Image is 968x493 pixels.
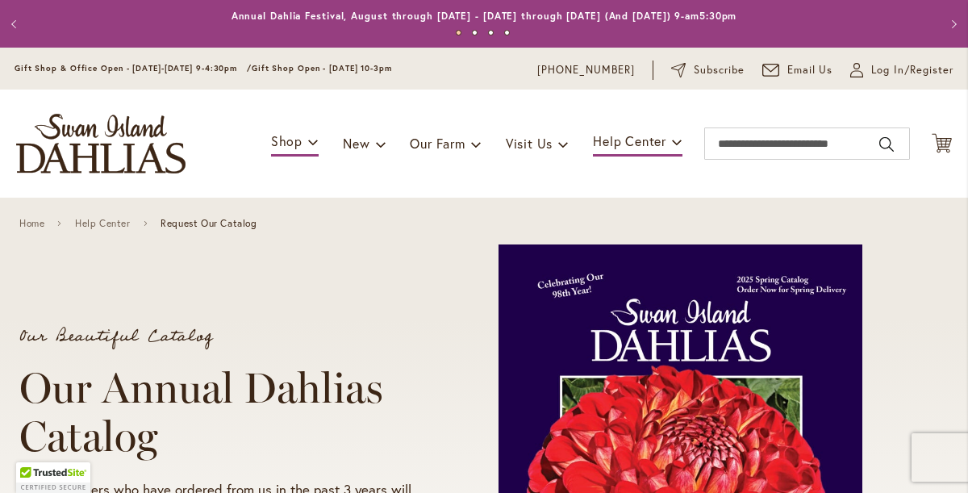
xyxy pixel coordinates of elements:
[472,30,478,36] button: 2 of 4
[271,132,302,149] span: Shop
[504,30,510,36] button: 4 of 4
[410,135,465,152] span: Our Farm
[787,62,833,78] span: Email Us
[488,30,494,36] button: 3 of 4
[762,62,833,78] a: Email Us
[15,63,252,73] span: Gift Shop & Office Open - [DATE]-[DATE] 9-4:30pm /
[19,328,437,345] p: Our Beautiful Catalog
[456,30,461,36] button: 1 of 4
[19,218,44,229] a: Home
[850,62,953,78] a: Log In/Register
[671,62,745,78] a: Subscribe
[19,364,437,461] h1: Our Annual Dahlias Catalog
[936,8,968,40] button: Next
[506,135,553,152] span: Visit Us
[871,62,953,78] span: Log In/Register
[161,218,257,229] span: Request Our Catalog
[694,62,745,78] span: Subscribe
[232,10,737,22] a: Annual Dahlia Festival, August through [DATE] - [DATE] through [DATE] (And [DATE]) 9-am5:30pm
[16,462,90,493] div: TrustedSite Certified
[75,218,131,229] a: Help Center
[343,135,369,152] span: New
[252,63,392,73] span: Gift Shop Open - [DATE] 10-3pm
[537,62,635,78] a: [PHONE_NUMBER]
[16,114,186,173] a: store logo
[593,132,666,149] span: Help Center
